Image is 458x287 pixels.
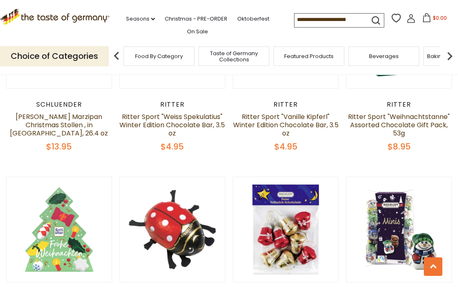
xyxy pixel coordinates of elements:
a: Ritter Sport "Vanille Kipferl" Winter Edition Chocolate Bar, 3.5 oz [233,112,339,138]
img: Riegelein "Weihnachts Gloeckchen" Chocolate Christmas Tree Ornaments, 75g [233,177,338,282]
span: $13.95 [46,141,72,152]
img: previous arrow [108,48,125,64]
a: Oktoberfest [237,14,269,23]
a: Taste of Germany Collections [201,50,267,63]
a: Ritter Sport "Weiss Spekulatius" Winter Edition Chocolate Bar, 3.5 oz [119,112,225,138]
a: Featured Products [284,53,334,59]
a: Food By Category [135,53,183,59]
img: next arrow [442,48,458,64]
div: Ritter [346,100,452,109]
a: Beverages [369,53,399,59]
div: Schluender [6,100,112,109]
img: Riegelein Milk Chocolate "Maikaefer” Good Luck Beetle, large, 30g [120,177,225,282]
a: Ritter Sport "Weihnachtstanne" Assorted Chocolate Gift Pack, 53g [348,112,450,138]
a: On Sale [187,27,208,36]
img: Ritter Sport "Tanne" Chocolate Cubes in Christmas Fir Pack, 115g [7,177,112,282]
a: Seasons [126,14,155,23]
div: Ritter [119,100,225,109]
div: Ritter [233,100,339,109]
span: $0.00 [433,14,447,21]
span: $8.95 [388,141,411,152]
span: $4.95 [161,141,184,152]
span: $4.95 [274,141,297,152]
button: $0.00 [417,13,452,26]
a: [PERSON_NAME] Marzipan Christmas Stollen , in [GEOGRAPHIC_DATA], 26.4 oz [10,112,108,138]
a: Christmas - PRE-ORDER [165,14,227,23]
img: Riegelein Mini Solid Milk Chocolate Snowmen in acetate box, 3.5 0z [346,177,451,282]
